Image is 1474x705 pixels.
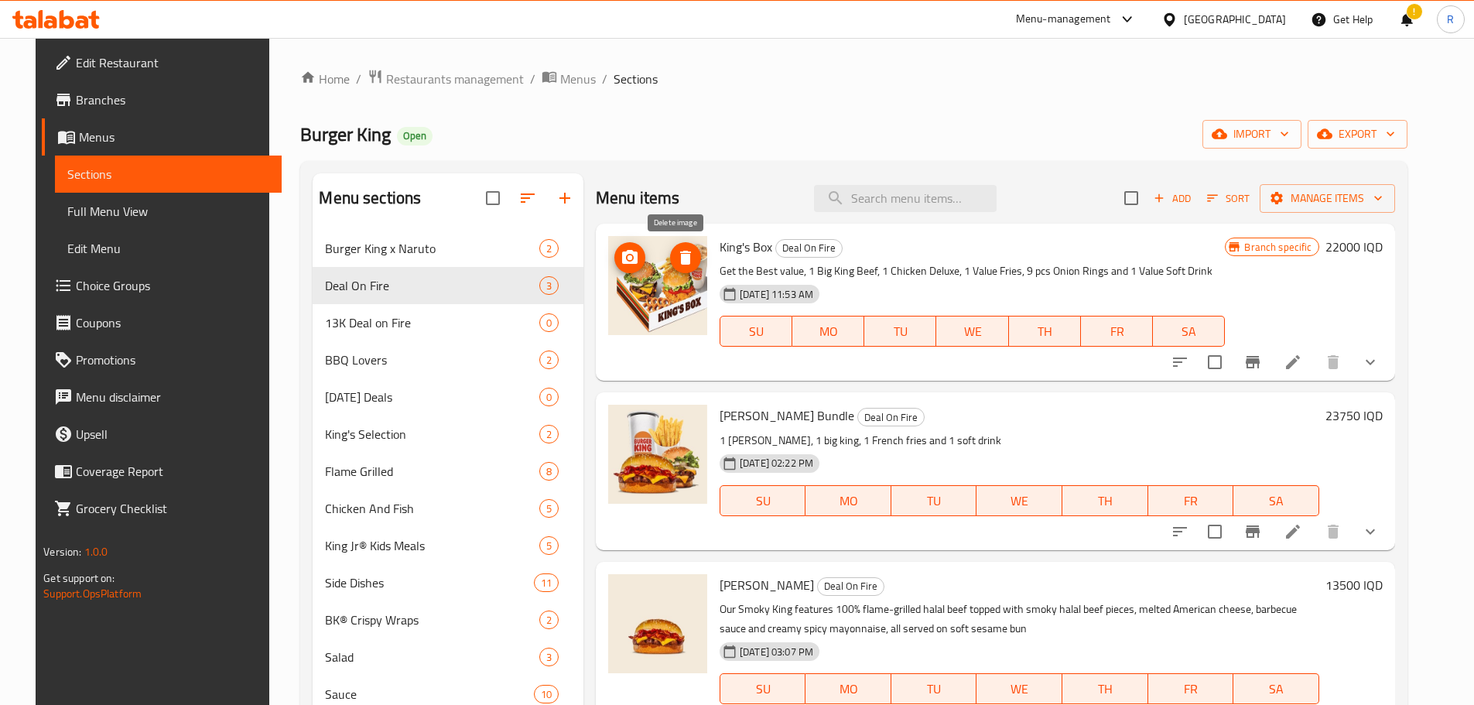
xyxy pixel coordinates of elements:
[976,673,1062,704] button: WE
[1161,513,1199,550] button: sort-choices
[720,573,814,597] span: [PERSON_NAME]
[720,431,1319,450] p: 1 [PERSON_NAME], 1 big king, 1 French fries and 1 soft drink
[1284,353,1302,371] a: Edit menu item
[805,485,891,516] button: MO
[1069,678,1142,700] span: TH
[1284,522,1302,541] a: Edit menu item
[1238,240,1318,255] span: Branch specific
[325,388,539,406] div: Ramadan Deals
[983,490,1056,512] span: WE
[42,81,282,118] a: Branches
[540,539,558,553] span: 5
[1234,344,1271,381] button: Branch-specific-item
[540,279,558,293] span: 3
[325,499,539,518] span: Chicken And Fish
[356,70,361,88] li: /
[386,70,524,88] span: Restaurants management
[325,313,539,332] span: 13K Deal on Fire
[42,118,282,156] a: Menus
[602,70,607,88] li: /
[614,242,645,273] button: upload picture
[539,351,559,369] div: items
[976,485,1062,516] button: WE
[1009,316,1081,347] button: TH
[43,542,81,562] span: Version:
[313,304,583,341] div: 13K Deal on Fire0
[720,485,805,516] button: SU
[1197,187,1260,210] span: Sort items
[727,490,799,512] span: SU
[936,316,1008,347] button: WE
[812,490,885,512] span: MO
[1352,513,1389,550] button: show more
[792,316,864,347] button: MO
[542,69,596,89] a: Menus
[325,648,539,666] div: Salad
[76,91,269,109] span: Branches
[42,304,282,341] a: Coupons
[942,320,1002,343] span: WE
[1148,673,1234,704] button: FR
[608,405,707,504] img: Smokey King Bundle
[1361,522,1380,541] svg: Show Choices
[1308,120,1407,149] button: export
[1154,490,1228,512] span: FR
[325,351,539,369] div: BBQ Lovers
[608,574,707,673] img: Smokey King
[1207,190,1250,207] span: Sort
[1115,182,1147,214] span: Select section
[539,611,559,629] div: items
[1199,515,1231,548] span: Select to update
[1087,320,1147,343] span: FR
[1325,405,1383,426] h6: 23750 IQD
[898,490,971,512] span: TU
[1447,11,1454,28] span: R
[814,185,997,212] input: search
[1148,485,1234,516] button: FR
[539,388,559,406] div: items
[313,378,583,416] div: [DATE] Deals0
[539,276,559,295] div: items
[42,267,282,304] a: Choice Groups
[670,242,701,273] button: delete image
[1352,344,1389,381] button: show more
[539,648,559,666] div: items
[1161,344,1199,381] button: sort-choices
[817,577,884,596] div: Deal On Fire
[540,464,558,479] span: 8
[325,388,539,406] span: [DATE] Deals
[1325,236,1383,258] h6: 22000 IQD
[1062,485,1148,516] button: TH
[720,235,772,258] span: King's Box
[76,53,269,72] span: Edit Restaurant
[1184,11,1286,28] div: [GEOGRAPHIC_DATA]
[1320,125,1395,144] span: export
[1233,485,1319,516] button: SA
[1153,316,1225,347] button: SA
[42,44,282,81] a: Edit Restaurant
[325,239,539,258] span: Burger King x Naruto
[325,573,533,592] div: Side Dishes
[720,262,1225,281] p: Get the Best value, 1 Big King Beef, 1 Chicken Deluxe, 1 Value Fries, 9 pcs Onion Rings and 1 Val...
[799,320,858,343] span: MO
[325,425,539,443] span: King's Selection
[477,182,509,214] span: Select all sections
[858,409,924,426] span: Deal On Fire
[1203,187,1253,210] button: Sort
[42,490,282,527] a: Grocery Checklist
[325,536,539,555] div: King Jr® Kids Meals
[300,70,350,88] a: Home
[540,650,558,665] span: 3
[1260,184,1395,213] button: Manage items
[818,577,884,595] span: Deal On Fire
[1202,120,1301,149] button: import
[539,462,559,481] div: items
[1240,490,1313,512] span: SA
[734,645,819,659] span: [DATE] 03:07 PM
[1016,10,1111,29] div: Menu-management
[540,501,558,516] span: 5
[42,453,282,490] a: Coverage Report
[776,239,842,257] span: Deal On Fire
[313,416,583,453] div: King's Selection2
